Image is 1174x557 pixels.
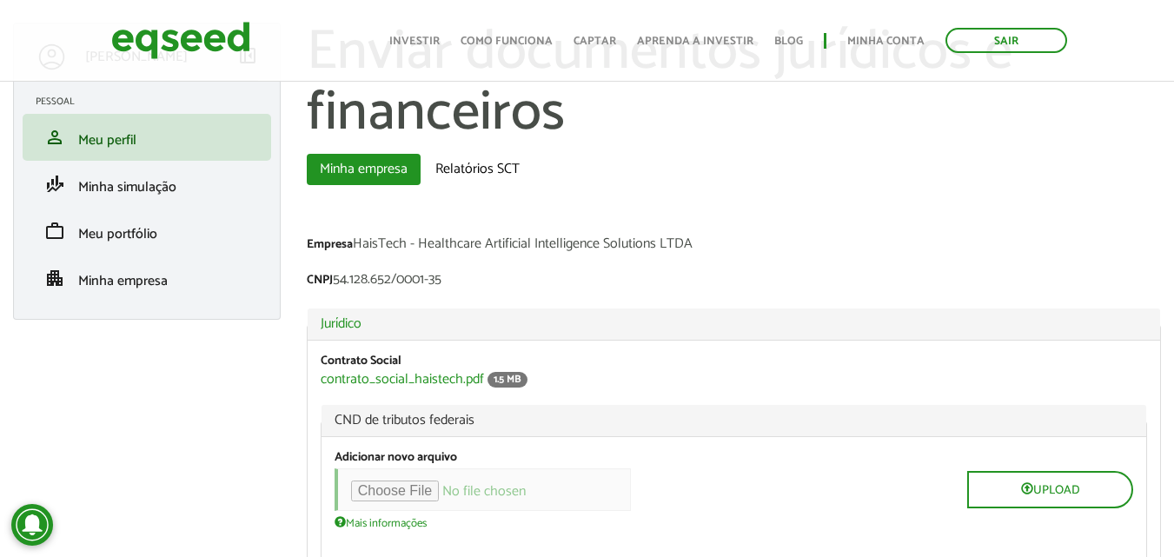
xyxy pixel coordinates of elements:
label: CNPJ [307,275,333,287]
a: Como funciona [461,36,553,47]
label: Adicionar novo arquivo [335,452,457,464]
span: Meu portfólio [78,222,157,246]
li: Minha empresa [23,255,271,302]
a: Relatórios SCT [422,154,533,185]
h1: Enviar documentos jurídicos e financeiros [307,23,1161,145]
span: apartment [44,268,65,288]
label: Empresa [307,239,353,251]
img: EqSeed [111,17,250,63]
a: Mais informações [335,515,427,529]
label: Contrato Social [321,355,401,368]
li: Meu portfólio [23,208,271,255]
span: 1.5 MB [488,372,527,388]
li: Meu perfil [23,114,271,161]
span: Minha empresa [78,269,168,293]
a: Aprenda a investir [637,36,753,47]
a: Sair [945,28,1067,53]
a: Minha empresa [307,154,421,185]
a: Jurídico [321,317,1147,331]
a: apartmentMinha empresa [36,268,258,288]
a: contrato_social_haistech.pdf [321,373,484,387]
div: 54.128.652/0001-35 [307,273,1161,291]
a: Minha conta [847,36,925,47]
span: finance_mode [44,174,65,195]
a: Blog [774,36,803,47]
span: Minha simulação [78,176,176,199]
a: finance_modeMinha simulação [36,174,258,195]
span: work [44,221,65,242]
span: person [44,127,65,148]
a: Investir [389,36,440,47]
a: personMeu perfil [36,127,258,148]
h2: Pessoal [36,96,271,107]
a: workMeu portfólio [36,221,258,242]
button: Upload [967,471,1133,508]
span: CND de tributos federais [335,414,1133,428]
div: HaisTech - Healthcare Artificial Intelligence Solutions LTDA [307,237,1161,255]
span: Meu perfil [78,129,136,152]
a: Captar [574,36,616,47]
li: Minha simulação [23,161,271,208]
